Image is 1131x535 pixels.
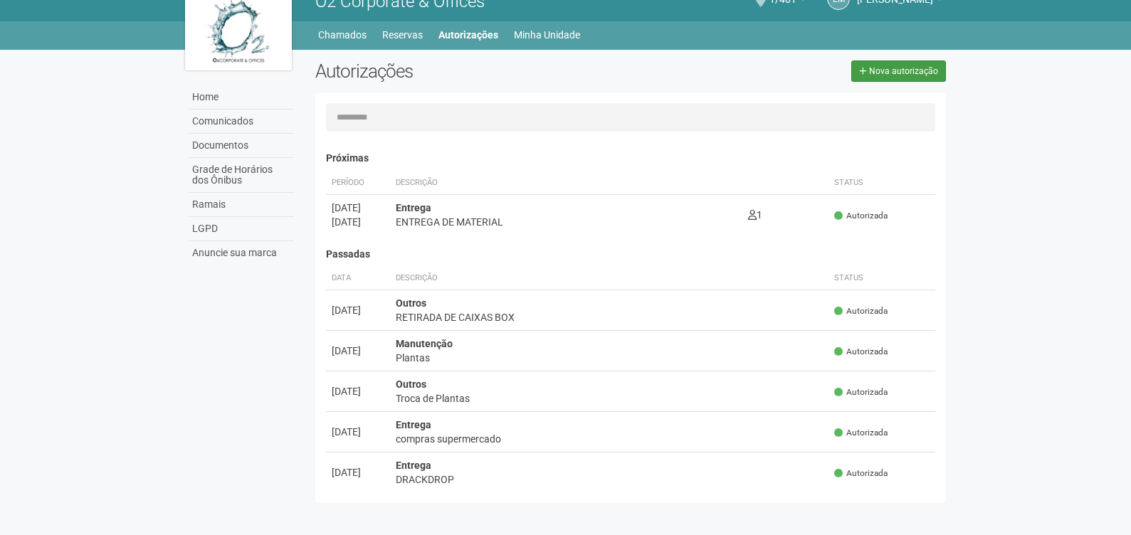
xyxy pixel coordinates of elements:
a: Comunicados [189,110,294,134]
a: Chamados [318,25,367,45]
a: Anuncie sua marca [189,241,294,265]
a: Documentos [189,134,294,158]
strong: Entrega [396,460,431,471]
span: Autorizada [834,346,888,358]
span: Nova autorização [869,66,938,76]
div: [DATE] [332,303,384,317]
h2: Autorizações [315,60,620,82]
th: Data [326,267,390,290]
div: compras supermercado [396,432,824,446]
div: [DATE] [332,384,384,398]
th: Descrição [390,267,829,290]
span: Autorizada [834,305,888,317]
a: Reservas [382,25,423,45]
strong: Outros [396,297,426,309]
th: Status [828,267,935,290]
div: [DATE] [332,425,384,439]
strong: Entrega [396,202,431,213]
th: Status [828,171,935,195]
strong: Outros [396,378,426,390]
strong: Manutenção [396,338,453,349]
div: [DATE] [332,344,384,358]
h4: Próximas [326,153,936,164]
div: RETIRADA DE CAIXAS BOX [396,310,824,324]
span: 1 [748,209,762,221]
h4: Passadas [326,249,936,260]
strong: Entrega [396,419,431,430]
a: Minha Unidade [514,25,580,45]
a: Ramais [189,193,294,217]
a: Autorizações [438,25,498,45]
a: Nova autorização [851,60,946,82]
div: [DATE] [332,215,384,229]
div: Plantas [396,351,824,365]
th: Descrição [390,171,742,195]
div: ENTREGA DE MATERIAL [396,215,737,229]
a: Home [189,85,294,110]
div: [DATE] [332,465,384,480]
th: Período [326,171,390,195]
div: Troca de Plantas [396,391,824,406]
span: Autorizada [834,386,888,398]
a: Grade de Horários dos Ônibus [189,158,294,193]
a: LGPD [189,217,294,241]
div: [DATE] [332,201,384,215]
span: Autorizada [834,210,888,222]
div: DRACKDROP [396,472,824,487]
span: Autorizada [834,427,888,439]
span: Autorizada [834,467,888,480]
